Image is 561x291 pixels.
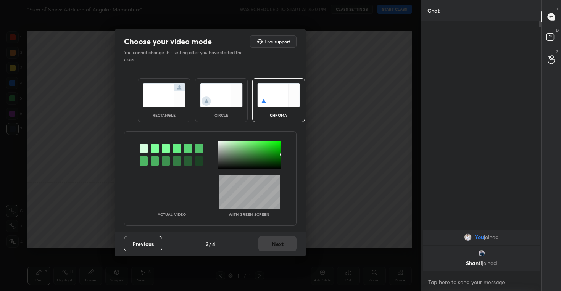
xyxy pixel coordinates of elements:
p: G [556,49,559,55]
span: You [475,234,484,240]
button: Previous [124,236,162,251]
span: joined [482,259,497,267]
img: 5fec7a98e4a9477db02da60e09992c81.jpg [464,233,472,241]
h2: Choose your video mode [124,37,212,47]
div: grid [421,228,542,273]
p: Chat [421,0,446,21]
h5: Live support [264,39,290,44]
h4: / [209,240,211,248]
h4: 4 [212,240,215,248]
img: circleScreenIcon.acc0effb.svg [200,83,243,107]
p: Actual Video [158,212,186,216]
div: rectangle [149,113,179,117]
p: D [556,27,559,33]
p: T [556,6,559,12]
img: a200fcb8e4b8429081d4a3a55f975463.jpg [477,249,485,257]
img: chromaScreenIcon.c19ab0a0.svg [257,83,300,107]
div: chroma [263,113,294,117]
img: normalScreenIcon.ae25ed63.svg [143,83,185,107]
div: circle [206,113,237,117]
span: joined [484,234,499,240]
p: With green screen [229,212,269,216]
p: You cannot change this setting after you have started the class [124,49,248,63]
h4: 2 [206,240,208,248]
p: Shanti [428,260,535,266]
